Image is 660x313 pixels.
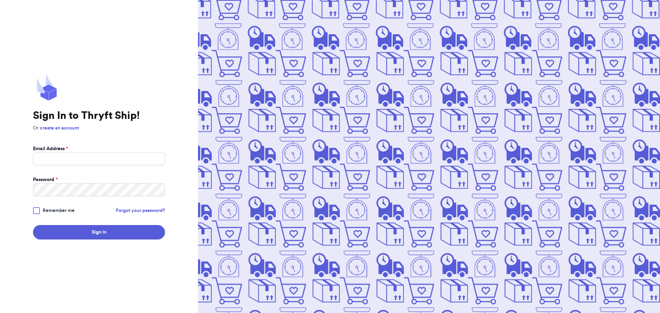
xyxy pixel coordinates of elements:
p: Or [33,125,165,132]
a: create an account [40,126,79,131]
label: Password [33,176,58,183]
h1: Sign In to Thryft Ship! [33,110,165,122]
label: Email Address [33,145,68,152]
a: Forgot your password? [116,207,165,214]
span: Remember me [43,207,75,214]
button: Sign In [33,225,165,239]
